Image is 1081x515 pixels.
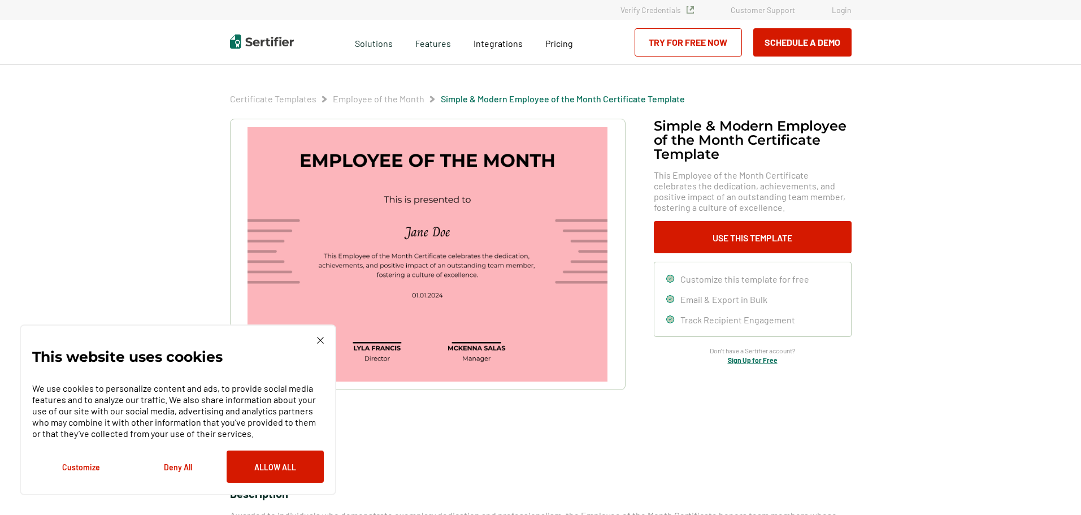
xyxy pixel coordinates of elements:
[620,5,694,15] a: Verify Credentials
[635,28,742,57] a: Try for Free Now
[230,34,294,49] img: Sertifier | Digital Credentialing Platform
[654,119,852,161] h1: Simple & Modern Employee of the Month Certificate Template
[710,345,796,356] span: Don’t have a Sertifier account?
[230,93,685,105] div: Breadcrumb
[32,351,223,362] p: This website uses cookies
[32,383,324,439] p: We use cookies to personalize content and ads, to provide social media features and to analyze ou...
[474,38,523,49] span: Integrations
[680,274,809,284] span: Customize this template for free
[545,38,573,49] span: Pricing
[32,451,129,483] button: Customize
[355,35,393,49] span: Solutions
[687,6,694,14] img: Verified
[654,221,852,253] button: Use This Template
[317,337,324,344] img: Cookie Popup Close
[731,5,795,15] a: Customer Support
[474,35,523,49] a: Integrations
[753,28,852,57] button: Schedule a Demo
[248,127,607,382] img: Simple & Modern Employee of the Month Certificate Template
[654,170,852,213] span: This Employee of the Month Certificate celebrates the dedication, achievements, and positive impa...
[333,93,424,104] a: Employee of the Month
[728,356,778,364] a: Sign Up for Free
[680,314,795,325] span: Track Recipient Engagement
[415,35,451,49] span: Features
[545,35,573,49] a: Pricing
[227,451,324,483] button: Allow All
[832,5,852,15] a: Login
[129,451,227,483] button: Deny All
[230,93,316,104] a: Certificate Templates
[680,294,767,305] span: Email & Export in Bulk
[441,93,685,104] a: Simple & Modern Employee of the Month Certificate Template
